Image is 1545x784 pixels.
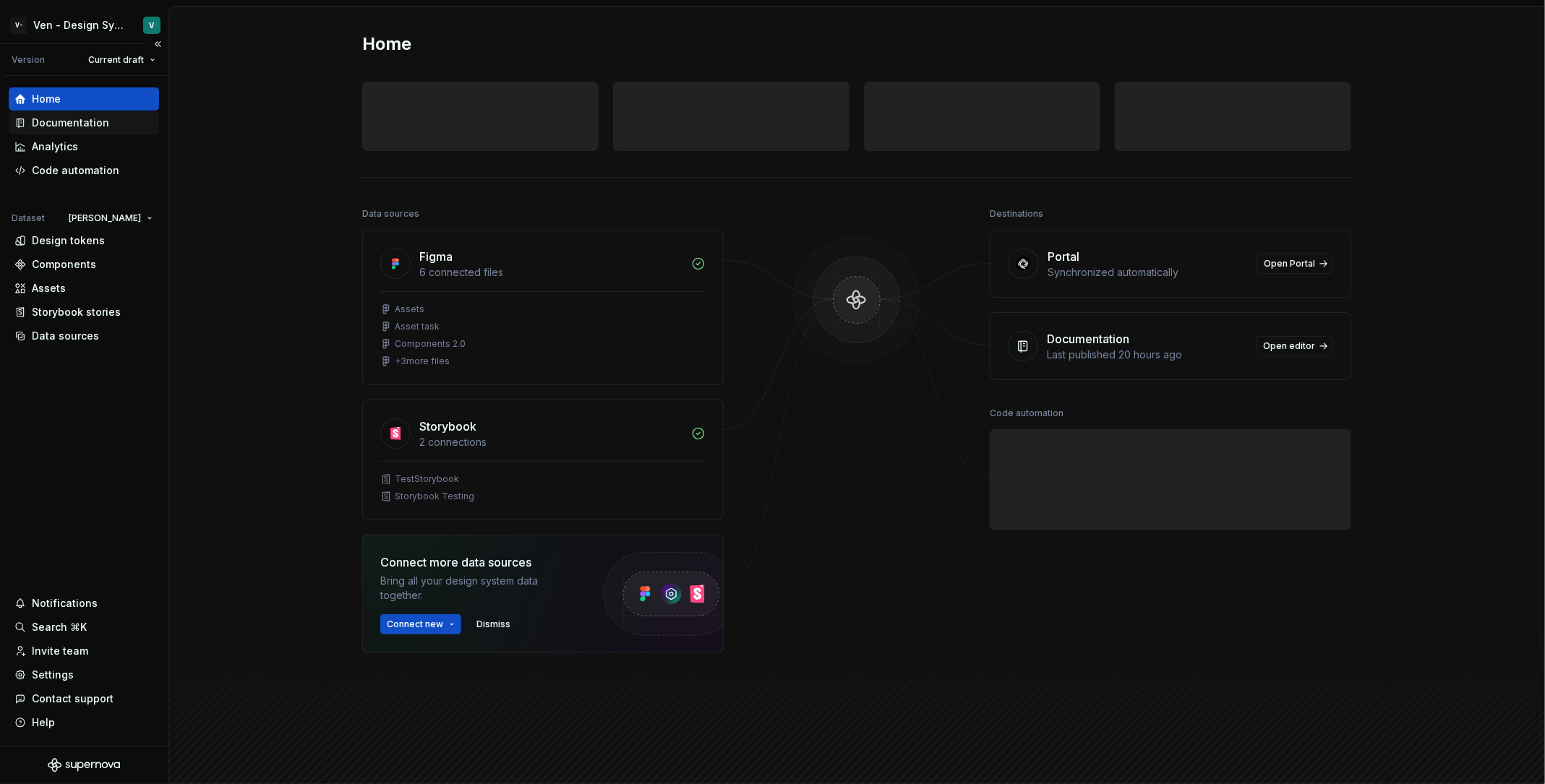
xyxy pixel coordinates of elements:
[3,9,165,40] button: V-Ven - Design System TestV
[82,50,162,70] button: Current draft
[9,277,159,300] a: Assets
[32,329,99,343] div: Data sources
[990,403,1063,423] div: Code automation
[362,204,419,224] div: Data sources
[380,614,461,634] button: Connect new
[395,321,440,332] div: Asset task
[62,208,159,228] button: [PERSON_NAME]
[990,204,1043,224] div: Destinations
[32,163,119,178] div: Code automation
[1263,340,1315,352] span: Open editor
[380,553,575,571] div: Connect more data sources
[9,159,159,182] a: Code automation
[9,711,159,734] button: Help
[395,473,459,485] div: TestStorybook
[9,324,159,348] a: Data sources
[32,257,96,272] div: Components
[32,139,78,154] div: Analytics
[10,17,27,34] div: V-
[9,87,159,111] a: Home
[12,212,45,224] div: Dataset
[9,301,159,324] a: Storybook stories
[1264,258,1315,270] span: Open Portal
[32,92,61,106] div: Home
[9,592,159,615] button: Notifications
[362,400,724,520] a: Storybook2 connectionsTestStorybookStorybook Testing
[9,229,159,252] a: Design tokens
[9,135,159,158] a: Analytics
[395,491,474,502] div: Storybook Testing
[419,248,453,265] div: Figma
[33,18,126,33] div: Ven - Design System Test
[147,34,168,54] button: Collapse sidebar
[1257,336,1333,356] a: Open editor
[387,619,443,630] span: Connect new
[362,33,411,56] h2: Home
[9,687,159,710] button: Contact support
[1048,265,1249,280] div: Synchronized automatically
[362,230,724,385] a: Figma6 connected filesAssetsAsset taskComponents 2.0+3more files
[380,574,575,603] div: Bring all your design system data together.
[419,265,682,280] div: 6 connected files
[32,715,55,730] div: Help
[1048,248,1079,265] div: Portal
[32,233,105,248] div: Design tokens
[48,758,120,772] svg: Supernova Logo
[32,305,121,319] div: Storybook stories
[32,644,88,658] div: Invite team
[9,663,159,686] a: Settings
[88,54,144,66] span: Current draft
[9,253,159,276] a: Components
[395,356,450,367] div: + 3 more files
[419,418,476,435] div: Storybook
[419,435,682,449] div: 2 connections
[32,668,74,682] div: Settings
[1047,348,1248,362] div: Last published 20 hours ago
[470,614,517,634] button: Dismiss
[32,116,109,130] div: Documentation
[9,639,159,663] a: Invite team
[395,338,466,350] div: Components 2.0
[476,619,510,630] span: Dismiss
[32,692,114,706] div: Contact support
[1257,254,1333,274] a: Open Portal
[32,281,66,296] div: Assets
[32,596,98,611] div: Notifications
[32,620,87,634] div: Search ⌘K
[9,111,159,134] a: Documentation
[12,54,45,66] div: Version
[395,303,424,315] div: Assets
[9,616,159,639] button: Search ⌘K
[69,212,141,224] span: [PERSON_NAME]
[1047,330,1129,348] div: Documentation
[150,20,155,31] div: V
